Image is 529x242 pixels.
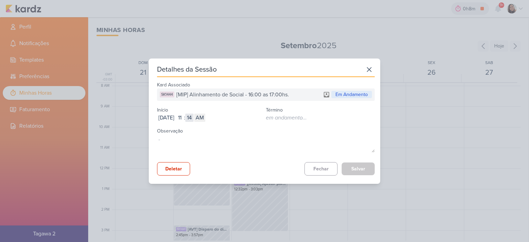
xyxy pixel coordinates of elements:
[266,114,307,122] div: em andamento...
[331,91,372,98] div: Em Andamento
[184,114,185,122] div: :
[157,107,168,113] label: Início
[157,82,190,88] label: Kard Associado
[157,128,183,134] label: Observação
[176,91,289,99] span: [MIP] Alinhamento de Social - 16:00 as 17:00hs.
[304,162,338,176] button: Fechar
[157,162,190,176] button: Deletar
[157,65,217,74] div: Detalhes da Sessão
[266,107,283,113] label: Término
[160,92,174,97] div: SK1444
